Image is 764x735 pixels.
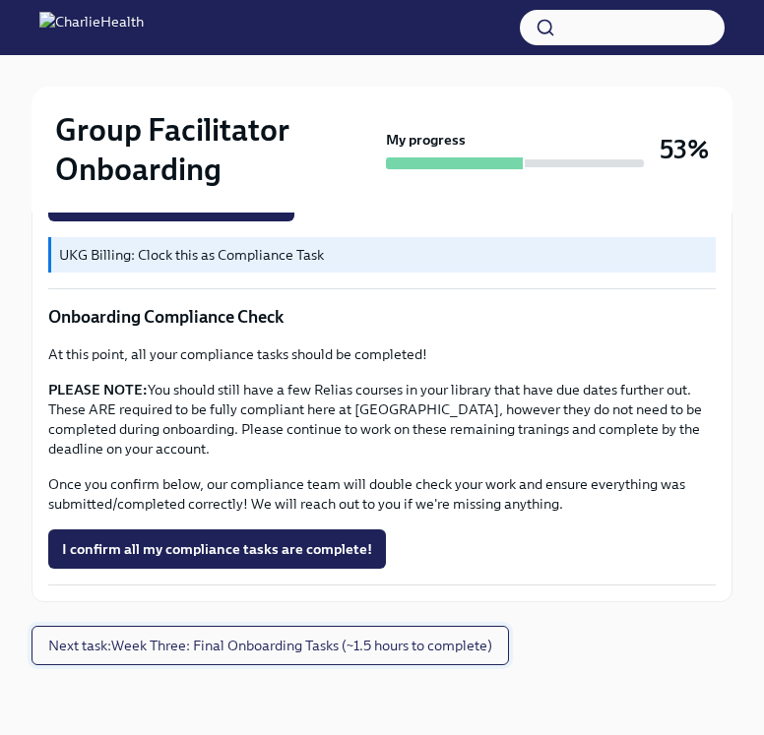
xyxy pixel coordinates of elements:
[32,626,509,665] button: Next task:Week Three: Final Onboarding Tasks (~1.5 hours to complete)
[48,636,492,655] span: Next task : Week Three: Final Onboarding Tasks (~1.5 hours to complete)
[55,110,378,189] h2: Group Facilitator Onboarding
[48,380,716,459] p: You should still have a few Relias courses in your library that have due dates further out. These...
[48,529,386,569] button: I confirm all my compliance tasks are complete!
[39,12,144,43] img: CharlieHealth
[48,305,716,329] p: Onboarding Compliance Check
[48,474,716,514] p: Once you confirm below, our compliance team will double check your work and ensure everything was...
[386,130,466,150] strong: My progress
[62,539,372,559] span: I confirm all my compliance tasks are complete!
[48,344,716,364] p: At this point, all your compliance tasks should be completed!
[660,132,709,167] h3: 53%
[59,245,708,265] p: UKG Billing: Clock this as Compliance Task
[48,381,148,398] strong: PLEASE NOTE:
